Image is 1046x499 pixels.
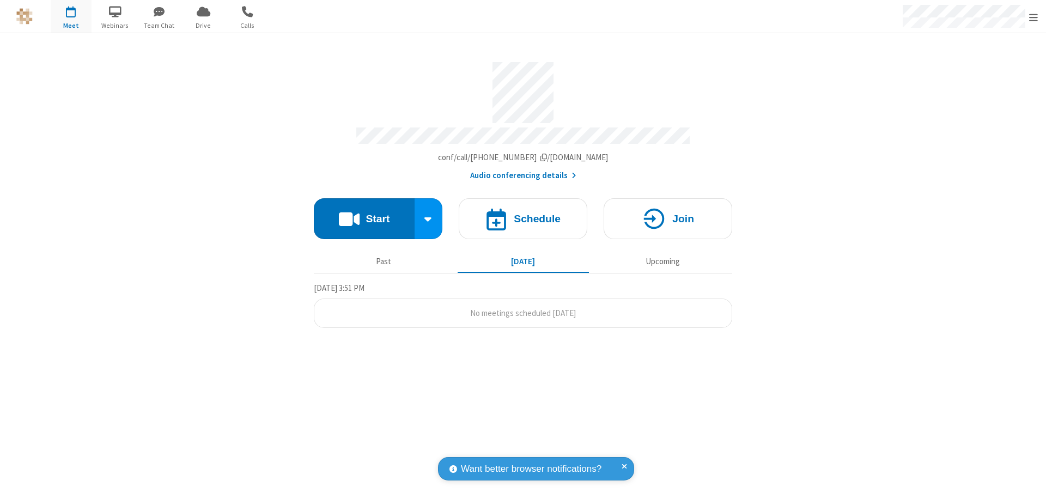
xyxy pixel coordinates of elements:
[438,152,609,162] span: Copy my meeting room link
[314,283,364,293] span: [DATE] 3:51 PM
[604,198,732,239] button: Join
[514,214,561,224] h4: Schedule
[461,462,601,476] span: Want better browser notifications?
[470,169,576,182] button: Audio conferencing details
[227,21,268,31] span: Calls
[458,251,589,272] button: [DATE]
[314,54,732,182] section: Account details
[183,21,224,31] span: Drive
[16,8,33,25] img: QA Selenium DO NOT DELETE OR CHANGE
[672,214,694,224] h4: Join
[366,214,390,224] h4: Start
[470,308,576,318] span: No meetings scheduled [DATE]
[51,21,92,31] span: Meet
[314,282,732,328] section: Today's Meetings
[1019,471,1038,491] iframe: Chat
[597,251,728,272] button: Upcoming
[415,198,443,239] div: Start conference options
[318,251,449,272] button: Past
[459,198,587,239] button: Schedule
[95,21,136,31] span: Webinars
[314,198,415,239] button: Start
[438,151,609,164] button: Copy my meeting room linkCopy my meeting room link
[139,21,180,31] span: Team Chat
